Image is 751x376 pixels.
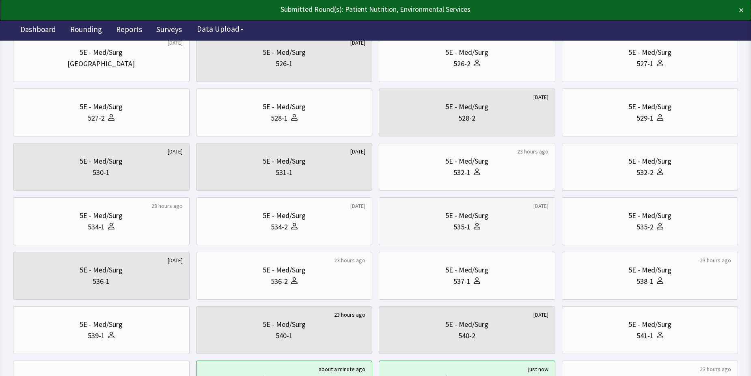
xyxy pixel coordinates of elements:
div: 5E - Med/Surg [263,47,306,58]
div: 536-2 [271,276,288,287]
div: 5E - Med/Surg [80,319,123,330]
div: 530-1 [93,167,110,178]
div: 540-2 [458,330,475,341]
div: 5E - Med/Surg [263,101,306,112]
div: 5E - Med/Surg [628,47,671,58]
div: 5E - Med/Surg [80,264,123,276]
div: 23 hours ago [517,147,548,156]
div: [DATE] [168,39,183,47]
div: 535-1 [453,221,470,233]
div: 5E - Med/Surg [445,210,488,221]
button: × [739,4,744,17]
div: 541-1 [637,330,654,341]
div: 5E - Med/Surg [445,101,488,112]
div: 5E - Med/Surg [263,264,306,276]
div: 535-2 [637,221,654,233]
div: [DATE] [533,93,548,101]
div: 5E - Med/Surg [445,156,488,167]
div: 529-1 [637,112,654,124]
div: 5E - Med/Surg [628,156,671,167]
div: 5E - Med/Surg [80,156,123,167]
div: just now [528,365,548,373]
div: 5E - Med/Surg [80,101,123,112]
div: 5E - Med/Surg [80,47,123,58]
div: [DATE] [533,202,548,210]
div: 5E - Med/Surg [628,101,671,112]
div: 540-1 [276,330,293,341]
a: Dashboard [14,20,62,41]
div: 23 hours ago [700,365,731,373]
div: 526-1 [276,58,293,69]
div: [DATE] [350,39,365,47]
a: Surveys [150,20,188,41]
div: 5E - Med/Surg [628,319,671,330]
div: [DATE] [168,147,183,156]
div: 23 hours ago [334,311,365,319]
div: 538-1 [637,276,654,287]
a: Reports [110,20,148,41]
div: 528-1 [271,112,288,124]
div: 23 hours ago [151,202,183,210]
div: 532-1 [453,167,470,178]
div: 536-1 [93,276,110,287]
div: 532-2 [637,167,654,178]
div: 539-1 [88,330,105,341]
div: 5E - Med/Surg [263,210,306,221]
div: 537-1 [453,276,470,287]
div: 5E - Med/Surg [628,210,671,221]
div: 5E - Med/Surg [263,319,306,330]
div: [DATE] [350,147,365,156]
div: 526-2 [453,58,470,69]
div: 5E - Med/Surg [445,47,488,58]
div: [DATE] [168,256,183,264]
div: about a minute ago [319,365,365,373]
div: [DATE] [533,311,548,319]
div: 5E - Med/Surg [80,210,123,221]
div: 23 hours ago [334,256,365,264]
div: 5E - Med/Surg [628,264,671,276]
div: 23 hours ago [700,256,731,264]
div: 528-2 [458,112,475,124]
button: Data Upload [192,22,248,37]
div: 531-1 [276,167,293,178]
div: 5E - Med/Surg [263,156,306,167]
div: 534-1 [88,221,105,233]
div: [GEOGRAPHIC_DATA] [67,58,135,69]
div: 5E - Med/Surg [445,319,488,330]
div: 527-2 [88,112,105,124]
div: 527-1 [637,58,654,69]
div: [DATE] [350,202,365,210]
a: Rounding [64,20,108,41]
div: 534-2 [271,221,288,233]
div: 5E - Med/Surg [445,264,488,276]
div: Submitted Round(s): Patient Nutrition, Environmental Services [7,4,670,15]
